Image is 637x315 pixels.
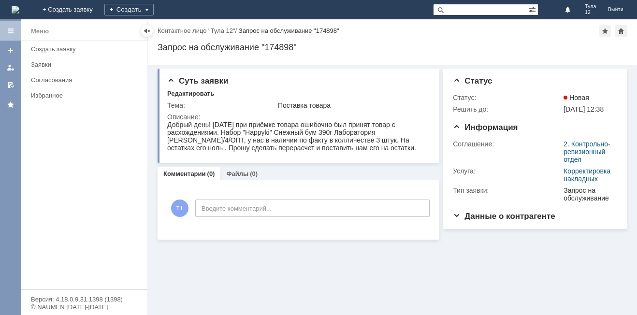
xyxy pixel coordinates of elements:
span: Статус [453,76,492,86]
span: [DATE] 12:38 [564,105,604,113]
div: Запрос на обслуживание "174898" [158,43,627,52]
span: Тула [585,4,596,10]
a: Корректировка накладных [564,167,610,183]
div: Описание: [167,113,429,121]
div: Создать заявку [31,45,141,53]
div: Заявки [31,61,141,68]
span: Расширенный поиск [528,4,538,14]
div: Сделать домашней страницей [615,25,627,37]
div: © NAUMEN [DATE]-[DATE] [31,304,137,310]
div: Поставка товара [278,101,427,109]
div: Решить до: [453,105,562,113]
a: Мои согласования [3,77,18,93]
div: Соглашение: [453,140,562,148]
div: Избранное [31,92,130,99]
span: Данные о контрагенте [453,212,555,221]
div: Статус: [453,94,562,101]
a: Комментарии [163,170,206,177]
div: Меню [31,26,49,37]
div: Скрыть меню [141,25,153,37]
div: (0) [207,170,215,177]
a: Создать заявку [3,43,18,58]
div: (0) [250,170,258,177]
div: Тема: [167,101,276,109]
div: Запрос на обслуживание [564,186,614,202]
div: Запрос на обслуживание "174898" [239,27,339,34]
a: 2. Контрольно-ревизионный отдел [564,140,610,163]
div: Тип заявки: [453,186,562,194]
a: Согласования [27,72,145,87]
span: Новая [564,94,589,101]
img: logo [12,6,19,14]
span: 12 [585,10,596,15]
a: Перейти на домашнюю страницу [12,6,19,14]
div: Услуга: [453,167,562,175]
span: Суть заявки [167,76,228,86]
div: Создать [104,4,154,15]
a: Файлы [226,170,248,177]
a: Контактное лицо "Тула 12" [158,27,235,34]
a: Создать заявку [27,42,145,57]
span: Информация [453,123,518,132]
a: Мои заявки [3,60,18,75]
div: / [158,27,239,34]
div: Согласования [31,76,141,84]
div: Версия: 4.18.0.9.31.1398 (1398) [31,296,137,302]
div: Добавить в избранное [599,25,611,37]
span: Т1 [171,200,188,217]
div: Редактировать [167,90,214,98]
a: Заявки [27,57,145,72]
